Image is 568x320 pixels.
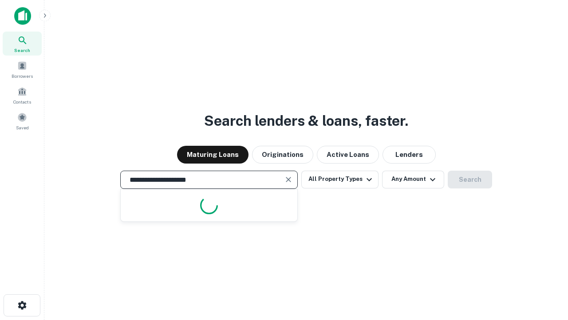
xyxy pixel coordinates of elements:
[3,83,42,107] a: Contacts
[14,7,31,25] img: capitalize-icon.png
[14,47,30,54] span: Search
[317,146,379,164] button: Active Loans
[16,124,29,131] span: Saved
[3,32,42,56] a: Search
[204,110,408,132] h3: Search lenders & loans, faster.
[12,72,33,80] span: Borrowers
[301,171,379,188] button: All Property Types
[177,146,248,164] button: Maturing Loans
[13,98,31,105] span: Contacts
[3,57,42,81] a: Borrowers
[524,249,568,292] iframe: Chat Widget
[252,146,313,164] button: Originations
[382,171,444,188] button: Any Amount
[383,146,436,164] button: Lenders
[3,109,42,133] a: Saved
[282,173,295,186] button: Clear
